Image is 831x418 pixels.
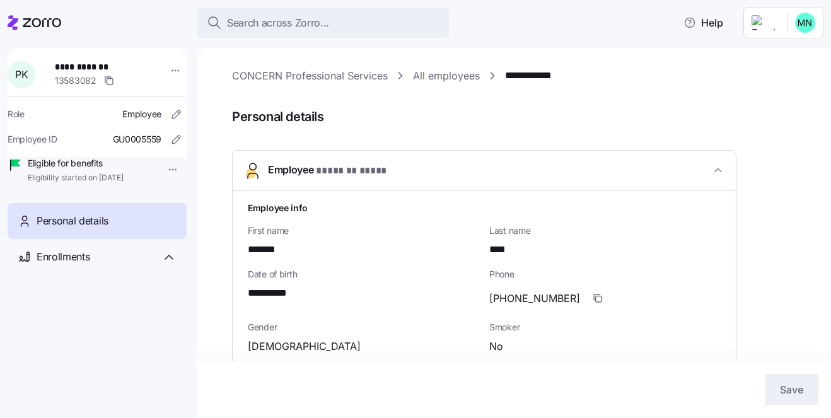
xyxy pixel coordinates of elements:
span: Employee ID [8,133,57,146]
span: Phone [489,268,721,281]
span: Save [780,382,803,397]
span: Smoker [489,321,721,334]
span: Help [683,15,723,30]
span: GU0005559 [113,133,161,146]
span: P K [15,69,28,79]
span: Personal details [232,107,813,127]
span: [PHONE_NUMBER] [489,291,580,306]
span: Eligibility started on [DATE] [28,173,124,183]
span: Enrollments [37,249,90,265]
a: All employees [413,68,480,84]
span: Role [8,108,25,120]
a: CONCERN Professional Services [232,68,388,84]
span: [DEMOGRAPHIC_DATA] [248,339,361,354]
span: 13583082 [55,74,96,87]
button: Help [673,10,733,35]
span: Gender [248,321,479,334]
button: Search across Zorro... [197,8,449,38]
img: Employer logo [752,15,777,30]
span: Employee [122,108,161,120]
img: b0ee0d05d7ad5b312d7e0d752ccfd4ca [795,13,815,33]
span: Eligible for benefits [28,157,124,170]
span: No [489,339,503,354]
span: Last name [489,224,721,237]
span: Employee [268,162,386,179]
h1: Employee info [248,201,721,214]
button: Save [765,374,818,405]
span: Date of birth [248,268,479,281]
span: Personal details [37,213,108,229]
span: Search across Zorro... [227,15,329,31]
span: First name [248,224,479,237]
